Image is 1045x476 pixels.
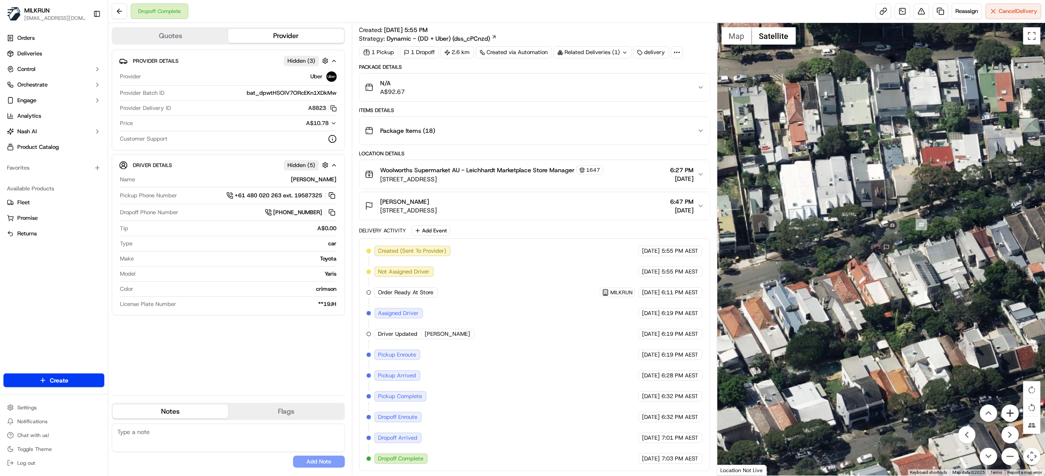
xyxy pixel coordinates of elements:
[381,206,437,215] span: [STREET_ADDRESS]
[381,175,603,183] span: [STREET_ADDRESS]
[24,6,50,15] span: MILKRUN
[120,270,135,278] span: Model
[1023,399,1041,416] button: Rotate map counterclockwise
[311,73,323,80] span: Uber
[359,150,710,157] div: Location Details
[378,413,418,421] span: Dropoff Enroute
[17,418,48,425] span: Notifications
[265,208,337,217] a: [PHONE_NUMBER]
[1008,470,1042,475] a: Report a map error
[381,79,405,87] span: N/A
[360,74,710,101] button: N/AA$92.67
[3,109,104,123] a: Analytics
[642,351,660,359] span: [DATE]
[120,225,128,232] span: Tip
[17,81,48,89] span: Orchestrate
[662,289,699,296] span: 6:11 PM AEST
[120,89,164,97] span: Provider Batch ID
[1002,426,1019,444] button: Move right
[958,426,976,444] button: Move left
[671,206,694,215] span: [DATE]
[910,470,948,476] button: Keyboard shortcuts
[7,214,101,222] a: Promise
[3,182,104,196] div: Available Products
[3,457,104,469] button: Log out
[120,255,134,263] span: Make
[980,448,997,465] button: Move down
[642,247,660,255] span: [DATE]
[359,107,710,114] div: Items Details
[120,300,176,308] span: License Plate Number
[1023,381,1041,399] button: Rotate map clockwise
[611,289,633,296] span: MILKRUN
[662,309,699,317] span: 6:19 PM AEST
[956,7,978,15] span: Reassign
[359,227,406,234] div: Delivery Activity
[719,464,748,476] img: Google
[309,104,337,112] button: A8823
[717,465,767,476] div: Location Not Live
[17,96,36,104] span: Engage
[120,285,133,293] span: Color
[722,27,752,45] button: Show street map
[662,351,699,359] span: 6:19 PM AEST
[642,330,660,338] span: [DATE]
[133,162,172,169] span: Driver Details
[662,268,699,276] span: 5:55 PM AEST
[132,225,337,232] div: A$0.00
[378,309,419,317] span: Assigned Driver
[7,230,101,238] a: Returns
[671,166,694,174] span: 6:27 PM
[587,167,600,174] span: 1647
[359,34,497,43] div: Strategy:
[387,34,490,43] span: Dynamic - (DD + Uber) (dss_cPCnzd)
[17,143,59,151] span: Product Catalog
[554,46,632,58] div: Related Deliveries (1)
[3,443,104,455] button: Toggle Theme
[1002,448,1019,465] button: Zoom out
[662,330,699,338] span: 6:19 PM AEST
[999,7,1038,15] span: Cancel Delivery
[120,209,178,216] span: Dropoff Phone Number
[7,7,21,21] img: MILKRUN
[662,392,699,400] span: 6:32 PM AEST
[412,225,450,236] button: Add Event
[137,255,337,263] div: Toyota
[3,211,104,225] button: Promise
[360,160,710,189] button: Woolworths Supermarket AU - Leichhardt Marketplace Store Manager1647[STREET_ADDRESS]6:27 PM[DATE]
[387,34,497,43] a: Dynamic - (DD + Uber) (dss_cPCnzd)
[120,240,132,248] span: Type
[120,176,135,183] span: Name
[120,104,171,112] span: Provider Delivery ID
[3,196,104,209] button: Fleet
[139,270,337,278] div: Yaris
[476,46,552,58] div: Created via Automation
[226,191,337,200] a: +61 480 020 263 ext. 19587325
[306,119,329,127] span: A$10.78
[953,470,985,475] span: Map data ©2025
[441,46,474,58] div: 2.6 km
[3,429,104,441] button: Chat with us!
[671,174,694,183] span: [DATE]
[120,119,133,127] span: Price
[642,413,660,421] span: [DATE]
[642,455,660,463] span: [DATE]
[381,87,405,96] span: A$92.67
[378,455,424,463] span: Dropoff Complete
[17,34,35,42] span: Orders
[261,119,337,127] button: A$10.78
[17,446,52,453] span: Toggle Theme
[642,372,660,380] span: [DATE]
[952,3,982,19] button: Reassign
[378,289,434,296] span: Order Ready At Store
[671,197,694,206] span: 6:47 PM
[662,247,699,255] span: 5:55 PM AEST
[359,64,710,71] div: Package Details
[381,197,429,206] span: [PERSON_NAME]
[17,230,37,238] span: Returns
[378,434,418,442] span: Dropoff Arrived
[119,54,338,68] button: Provider DetailsHidden (3)
[360,117,710,145] button: Package Items (18)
